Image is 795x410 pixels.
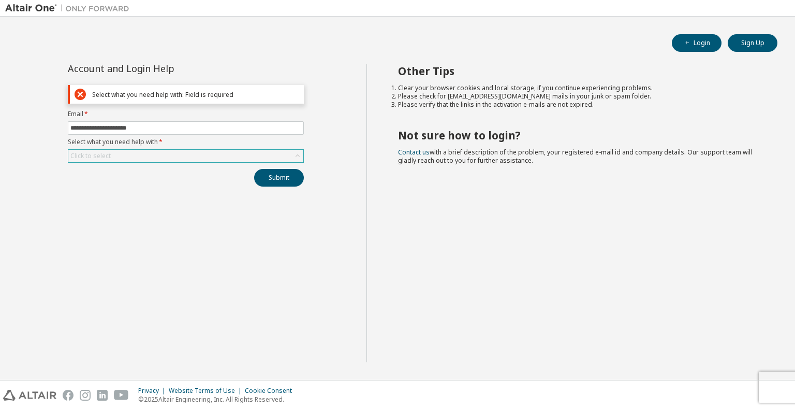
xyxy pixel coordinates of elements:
[138,387,169,395] div: Privacy
[5,3,135,13] img: Altair One
[3,390,56,401] img: altair_logo.svg
[398,148,430,157] a: Contact us
[70,152,111,160] div: Click to select
[68,110,304,118] label: Email
[138,395,298,404] p: © 2025 Altair Engineering, Inc. All Rights Reserved.
[68,138,304,146] label: Select what you need help with
[169,387,245,395] div: Website Terms of Use
[398,148,752,165] span: with a brief description of the problem, your registered e-mail id and company details. Our suppo...
[398,129,759,142] h2: Not sure how to login?
[63,390,73,401] img: facebook.svg
[80,390,91,401] img: instagram.svg
[398,84,759,92] li: Clear your browser cookies and local storage, if you continue experiencing problems.
[92,91,299,98] div: Select what you need help with: Field is required
[728,34,777,52] button: Sign Up
[398,92,759,101] li: Please check for [EMAIL_ADDRESS][DOMAIN_NAME] mails in your junk or spam folder.
[398,64,759,78] h2: Other Tips
[68,150,303,162] div: Click to select
[68,64,257,73] div: Account and Login Help
[245,387,298,395] div: Cookie Consent
[254,169,304,187] button: Submit
[398,101,759,109] li: Please verify that the links in the activation e-mails are not expired.
[97,390,108,401] img: linkedin.svg
[672,34,722,52] button: Login
[114,390,129,401] img: youtube.svg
